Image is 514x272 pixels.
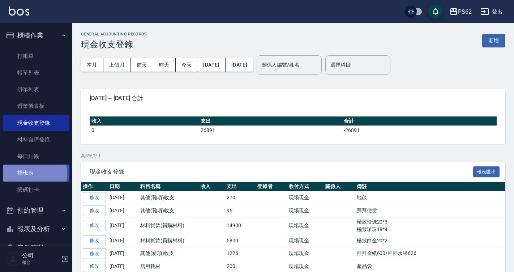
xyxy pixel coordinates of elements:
p: 櫃台 [22,259,59,266]
button: save [428,4,443,19]
div: PS62 [458,7,472,16]
button: 前天 [131,58,153,72]
a: 材料自購登錄 [3,131,69,148]
td: 0 [90,126,199,135]
a: 打帳單 [3,48,69,64]
td: 5800 [225,234,256,247]
td: 1226 [225,247,256,260]
th: 登錄者 [256,182,287,191]
img: Logo [9,7,29,16]
a: 修改 [83,192,106,203]
td: 26891 [199,126,342,135]
button: 本月 [81,58,103,72]
span: [DATE] ~ [DATE] 合計 [90,95,497,102]
a: 每日結帳 [3,148,69,165]
th: 收付方式 [287,182,324,191]
button: 報表匯出 [473,166,500,178]
td: 現場現金 [287,204,324,217]
button: 櫃檯作業 [3,26,69,45]
th: 合計 [342,116,497,126]
button: 昨天 [153,58,176,72]
td: 270 [225,191,256,204]
th: 支出 [225,182,256,191]
td: 材料貨款(員購材料) [138,217,199,234]
a: 修改 [83,261,106,272]
button: 登出 [477,5,505,18]
a: 修改 [83,220,106,231]
td: [DATE] [108,191,138,204]
button: 今天 [176,58,198,72]
td: 其他(雜項)收支 [138,247,199,260]
button: 預約管理 [3,201,69,220]
td: -26891 [342,126,497,135]
td: 現場現金 [287,247,324,260]
button: 客戶管理 [3,238,69,257]
a: 新增 [482,37,505,44]
button: 新增 [482,34,505,47]
button: [DATE] [197,58,225,72]
th: 操作 [81,182,108,191]
a: 帳單列表 [3,64,69,81]
h3: 現金收支登錄 [81,39,147,50]
button: [DATE] [226,58,253,72]
th: 關係人 [324,182,355,191]
img: Person [6,252,20,266]
button: 上個月 [103,58,131,72]
span: 現金收支登錄 [90,168,473,175]
td: [DATE] [108,234,138,247]
td: 其他(雜項)收支 [138,204,199,217]
a: 修改 [83,248,106,259]
td: [DATE] [108,204,138,217]
a: 掛單列表 [3,81,69,98]
td: 95 [225,204,256,217]
td: 現場現金 [287,234,324,247]
h5: 公司 [22,252,59,259]
td: 材料貨款(員購材料) [138,234,199,247]
a: 掃碼打卡 [3,182,69,198]
th: 科目名稱 [138,182,199,191]
a: 報表匯出 [473,168,500,175]
td: [DATE] [108,247,138,260]
p: 共 8 筆, 1 / 1 [81,153,505,159]
td: [DATE] [108,217,138,234]
a: 排班表 [3,165,69,181]
a: 修改 [83,235,106,246]
td: 其他(雜項)收支 [138,191,199,204]
th: 日期 [108,182,138,191]
th: 支出 [199,116,342,126]
a: 修改 [83,205,106,216]
button: PS62 [446,4,475,19]
td: 14900 [225,217,256,234]
a: 營業儀表板 [3,98,69,114]
th: 收入 [90,116,199,126]
a: 現金收支登錄 [3,115,69,131]
th: 收入 [199,182,225,191]
td: 現場現金 [287,217,324,234]
button: 報表及分析 [3,220,69,238]
td: 現場現金 [287,191,324,204]
h2: GENERAL ACCOUNTING RECORDS [81,32,147,37]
